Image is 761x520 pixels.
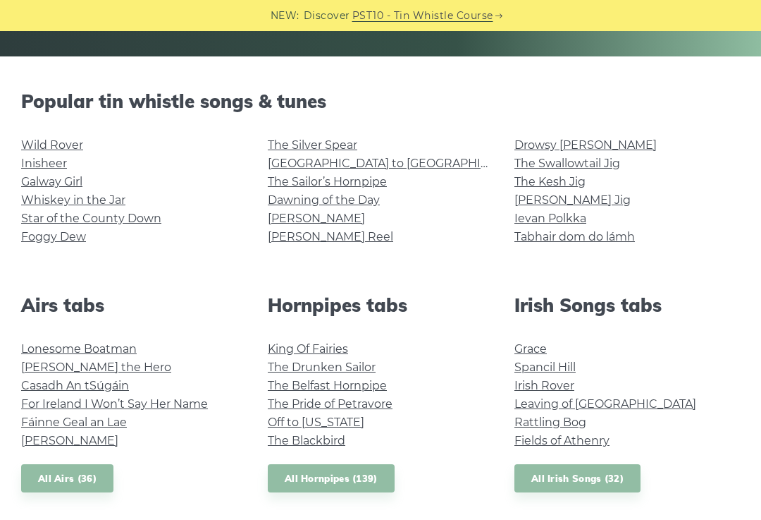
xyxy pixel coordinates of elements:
a: [PERSON_NAME] Reel [268,230,393,243]
a: The Drunken Sailor [268,361,376,374]
a: Fields of Athenry [514,434,610,447]
a: Galway Girl [21,175,82,188]
a: Grace [514,342,547,356]
a: Inisheer [21,157,67,170]
a: Irish Rover [514,379,574,392]
a: Lonesome Boatman [21,342,137,356]
a: All Airs (36) [21,464,113,493]
a: The Kesh Jig [514,175,586,188]
a: [GEOGRAPHIC_DATA] to [GEOGRAPHIC_DATA] [268,157,528,170]
h2: Irish Songs tabs [514,294,740,316]
a: The Pride of Petravore [268,397,392,411]
a: The Blackbird [268,434,345,447]
a: King Of Fairies [268,342,348,356]
a: The Sailor’s Hornpipe [268,175,387,188]
a: Ievan Polkka [514,212,586,225]
a: [PERSON_NAME] Jig [514,193,631,207]
a: Leaving of [GEOGRAPHIC_DATA] [514,397,696,411]
a: Wild Rover [21,138,83,152]
a: Drowsy [PERSON_NAME] [514,138,657,152]
a: PST10 - Tin Whistle Course [352,8,493,24]
a: For Ireland I Won’t Say Her Name [21,397,208,411]
a: Fáinne Geal an Lae [21,416,127,429]
span: NEW: [271,8,299,24]
a: Rattling Bog [514,416,586,429]
a: Casadh An tSúgáin [21,379,129,392]
h2: Airs tabs [21,294,247,316]
a: Dawning of the Day [268,193,380,207]
h2: Hornpipes tabs [268,294,493,316]
a: [PERSON_NAME] [268,212,365,225]
span: Discover [304,8,350,24]
a: The Silver Spear [268,138,357,152]
a: [PERSON_NAME] [21,434,118,447]
a: All Irish Songs (32) [514,464,641,493]
a: Spancil Hill [514,361,576,374]
a: Off to [US_STATE] [268,416,364,429]
a: Foggy Dew [21,230,86,243]
a: Star of the County Down [21,212,161,225]
a: The Belfast Hornpipe [268,379,387,392]
a: Whiskey in the Jar [21,193,125,207]
h2: Popular tin whistle songs & tunes [21,90,740,112]
a: All Hornpipes (139) [268,464,395,493]
a: [PERSON_NAME] the Hero [21,361,171,374]
a: The Swallowtail Jig [514,157,620,170]
a: Tabhair dom do lámh [514,230,635,243]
